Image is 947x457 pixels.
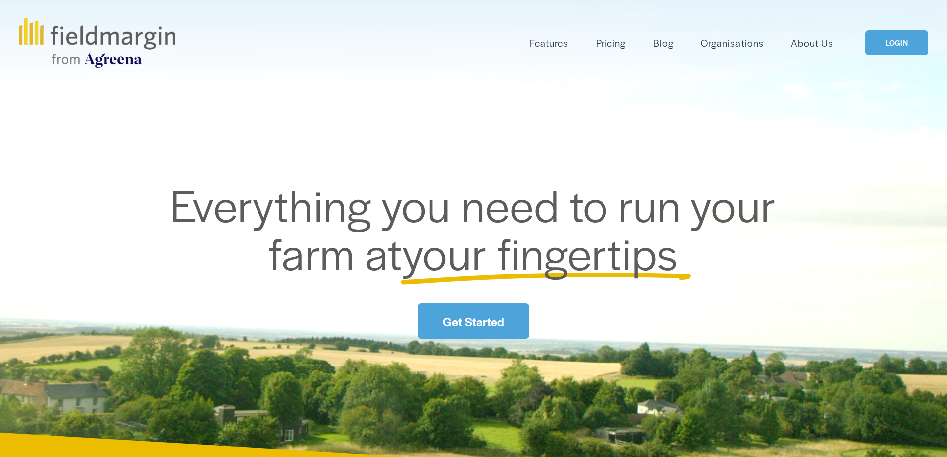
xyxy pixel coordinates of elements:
a: folder dropdown [530,35,568,51]
span: your fingertips [402,221,678,283]
a: Blog [653,35,674,51]
a: LOGIN [865,30,928,56]
img: fieldmargin.com [19,18,175,68]
a: Organisations [701,35,763,51]
span: Features [530,36,568,50]
a: About Us [791,35,833,51]
span: Everything you need to run your farm at [171,173,786,283]
a: Get Started [418,303,529,339]
a: Pricing [596,35,626,51]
